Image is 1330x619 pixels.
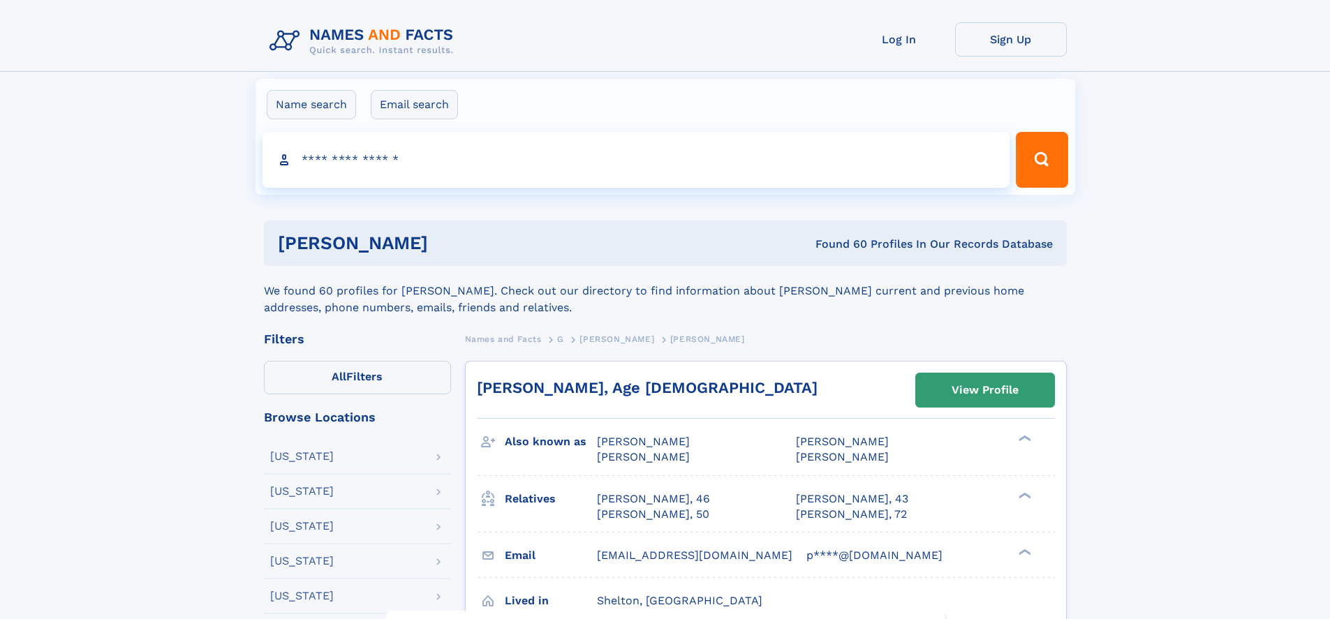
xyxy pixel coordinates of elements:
[796,435,889,448] span: [PERSON_NAME]
[796,507,907,522] a: [PERSON_NAME], 72
[505,487,597,511] h3: Relatives
[597,507,709,522] a: [PERSON_NAME], 50
[270,486,334,497] div: [US_STATE]
[843,22,955,57] a: Log In
[597,491,710,507] a: [PERSON_NAME], 46
[263,132,1010,188] input: search input
[579,330,654,348] a: [PERSON_NAME]
[264,22,465,60] img: Logo Names and Facts
[332,370,346,383] span: All
[264,361,451,394] label: Filters
[621,237,1053,252] div: Found 60 Profiles In Our Records Database
[505,589,597,613] h3: Lived in
[278,234,622,252] h1: [PERSON_NAME]
[557,330,564,348] a: G
[952,374,1019,406] div: View Profile
[270,590,334,602] div: [US_STATE]
[597,450,690,463] span: [PERSON_NAME]
[796,450,889,463] span: [PERSON_NAME]
[1015,434,1032,443] div: ❯
[1016,132,1067,188] button: Search Button
[505,544,597,567] h3: Email
[557,334,564,344] span: G
[477,379,818,396] a: [PERSON_NAME], Age [DEMOGRAPHIC_DATA]
[916,373,1054,407] a: View Profile
[371,90,458,119] label: Email search
[1015,547,1032,556] div: ❯
[264,266,1067,316] div: We found 60 profiles for [PERSON_NAME]. Check out our directory to find information about [PERSON...
[579,334,654,344] span: [PERSON_NAME]
[597,594,762,607] span: Shelton, [GEOGRAPHIC_DATA]
[270,555,334,567] div: [US_STATE]
[597,435,690,448] span: [PERSON_NAME]
[1015,491,1032,500] div: ❯
[270,451,334,462] div: [US_STATE]
[505,430,597,454] h3: Also known as
[796,491,908,507] a: [PERSON_NAME], 43
[597,549,792,562] span: [EMAIL_ADDRESS][DOMAIN_NAME]
[465,330,542,348] a: Names and Facts
[267,90,356,119] label: Name search
[264,333,451,345] div: Filters
[955,22,1067,57] a: Sign Up
[670,334,745,344] span: [PERSON_NAME]
[264,411,451,424] div: Browse Locations
[270,521,334,532] div: [US_STATE]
